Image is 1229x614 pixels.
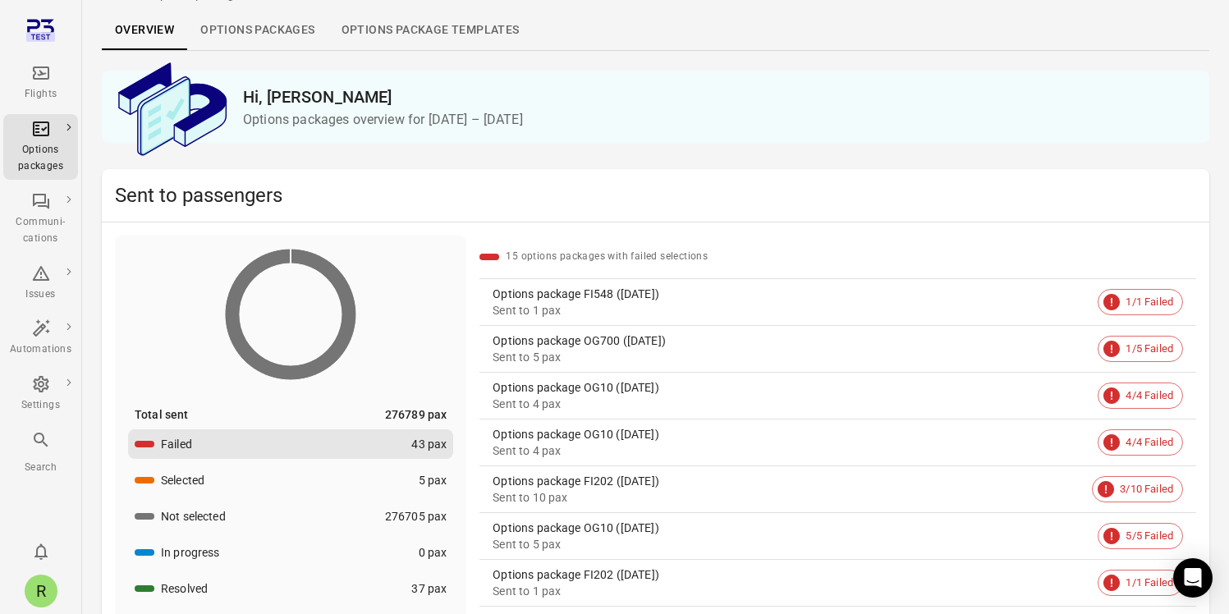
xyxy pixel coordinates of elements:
button: Rachel [18,568,64,614]
span: 4/4 Failed [1117,387,1182,404]
div: Sent to 4 pax [493,396,1091,412]
div: Options package OG10 ([DATE]) [493,520,1091,536]
div: Issues [10,286,71,303]
button: Notifications [25,535,57,568]
div: Options package FI202 ([DATE]) [493,473,1085,489]
div: Options package OG700 ([DATE]) [493,332,1091,349]
div: Options packages [10,142,71,175]
h2: Hi, [PERSON_NAME] [243,84,1196,110]
h2: Sent to passengers [115,182,1196,208]
div: Failed [161,436,192,452]
button: Resolved37 pax [128,574,453,603]
span: 1/1 Failed [1117,294,1182,310]
div: 43 pax [411,436,447,452]
a: Options package FI548 ([DATE])Sent to 1 pax1/1 Failed [479,279,1196,325]
div: Local navigation [102,11,1209,50]
p: Options packages overview for [DATE] – [DATE] [243,110,1196,130]
div: 276789 pax [385,406,447,423]
div: 0 pax [419,544,447,561]
div: Selected [161,472,204,488]
div: Total sent [135,406,189,423]
div: In progress [161,544,220,561]
div: Sent to 1 pax [493,583,1091,599]
span: 3/10 Failed [1111,481,1182,497]
div: Resolved [161,580,208,597]
div: Not selected [161,508,226,525]
div: Communi-cations [10,214,71,247]
a: Options package OG10 ([DATE])Sent to 4 pax4/4 Failed [479,419,1196,465]
div: Sent to 4 pax [493,442,1091,459]
div: Options package OG10 ([DATE]) [493,379,1091,396]
div: Flights [10,86,71,103]
a: Options package OG700 ([DATE])Sent to 5 pax1/5 Failed [479,326,1196,372]
div: Options package FI548 ([DATE]) [493,286,1091,302]
button: In progress0 pax [128,538,453,567]
a: Options package FI202 ([DATE])Sent to 10 pax3/10 Failed [479,466,1196,512]
div: 15 options packages with failed selections [506,249,708,265]
div: 5 pax [419,472,447,488]
span: 4/4 Failed [1117,434,1182,451]
div: Sent to 1 pax [493,302,1091,318]
div: R [25,575,57,607]
a: Flights [3,58,78,108]
div: Options package FI202 ([DATE]) [493,566,1091,583]
a: Options packages [3,114,78,180]
button: Search [3,425,78,480]
a: Communi-cations [3,186,78,252]
div: Open Intercom Messenger [1173,558,1213,598]
div: Automations [10,341,71,358]
a: Options package OG10 ([DATE])Sent to 5 pax5/5 Failed [479,513,1196,559]
a: Options package Templates [328,11,533,50]
a: Overview [102,11,187,50]
a: Settings [3,369,78,419]
a: Options packages [187,11,328,50]
button: Failed43 pax [128,429,453,459]
button: Selected5 pax [128,465,453,495]
a: Automations [3,314,78,363]
button: Not selected276705 pax [128,502,453,531]
span: 1/1 Failed [1117,575,1182,591]
span: 1/5 Failed [1117,341,1182,357]
div: Sent to 5 pax [493,536,1091,552]
div: Sent to 10 pax [493,489,1085,506]
span: 5/5 Failed [1117,528,1182,544]
div: Settings [10,397,71,414]
div: 276705 pax [385,508,447,525]
div: Options package OG10 ([DATE]) [493,426,1091,442]
a: Options package OG10 ([DATE])Sent to 4 pax4/4 Failed [479,373,1196,419]
div: 37 pax [411,580,447,597]
a: Issues [3,259,78,308]
div: Sent to 5 pax [493,349,1091,365]
a: Options package FI202 ([DATE])Sent to 1 pax1/1 Failed [479,560,1196,606]
div: Search [10,460,71,476]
